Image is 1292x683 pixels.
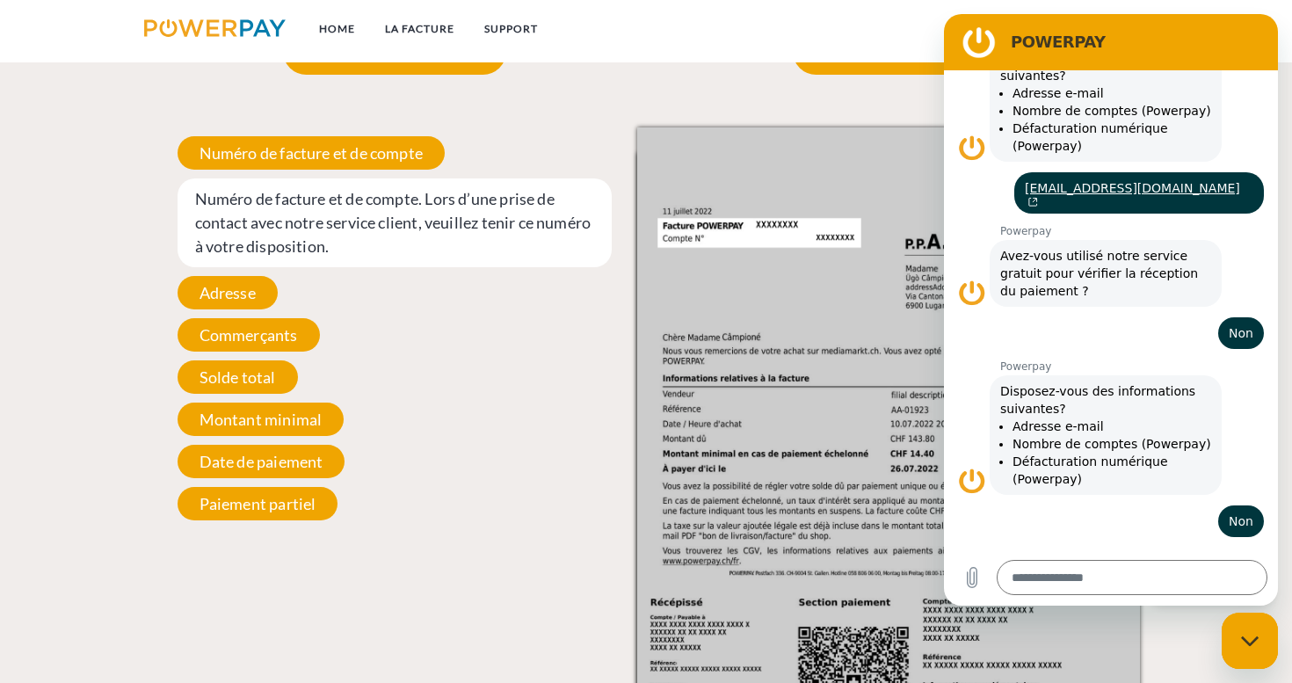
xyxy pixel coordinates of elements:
[178,136,445,170] span: Numéro de facture et de compte
[178,403,345,436] span: Montant minimal
[944,14,1278,606] iframe: Fenêtre de messagerie
[178,178,613,267] span: Numéro de facture et de compte. Lors d’une prise de contact avec notre service client, veuillez t...
[469,13,553,45] a: Support
[178,360,298,394] span: Solde total
[178,445,345,478] span: Date de paiement
[144,19,286,37] img: logo-powerpay.svg
[1222,613,1278,669] iframe: Bouton de lancement de la fenêtre de messagerie, conversation en cours
[1065,13,1112,45] a: CG
[370,13,469,45] a: LA FACTURE
[304,13,370,45] a: Home
[178,276,278,309] span: Adresse
[178,318,320,352] span: Commerçants
[178,487,338,520] span: Paiement partiel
